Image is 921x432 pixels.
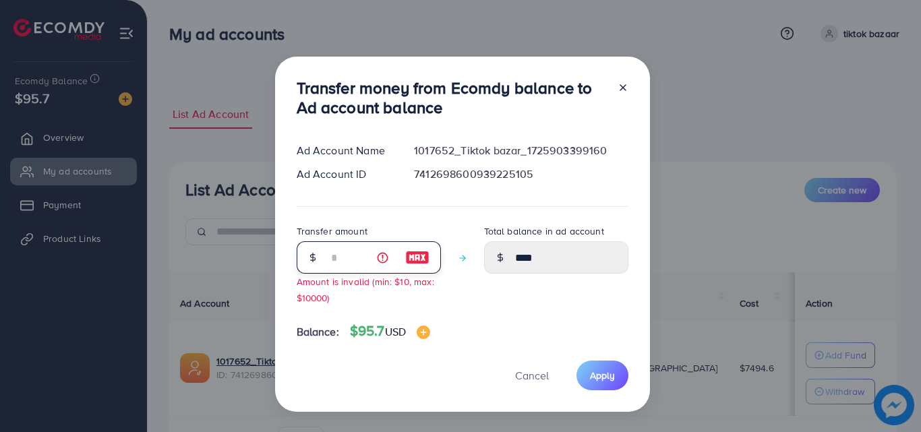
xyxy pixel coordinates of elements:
[405,249,429,266] img: image
[417,326,430,339] img: image
[286,143,404,158] div: Ad Account Name
[590,369,615,382] span: Apply
[297,224,367,238] label: Transfer amount
[297,324,339,340] span: Balance:
[403,143,638,158] div: 1017652_Tiktok bazar_1725903399160
[350,323,430,340] h4: $95.7
[484,224,604,238] label: Total balance in ad account
[515,368,549,383] span: Cancel
[297,78,607,117] h3: Transfer money from Ecomdy balance to Ad account balance
[385,324,406,339] span: USD
[576,361,628,390] button: Apply
[498,361,566,390] button: Cancel
[297,275,434,303] small: Amount is invalid (min: $10, max: $10000)
[286,166,404,182] div: Ad Account ID
[403,166,638,182] div: 7412698600939225105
